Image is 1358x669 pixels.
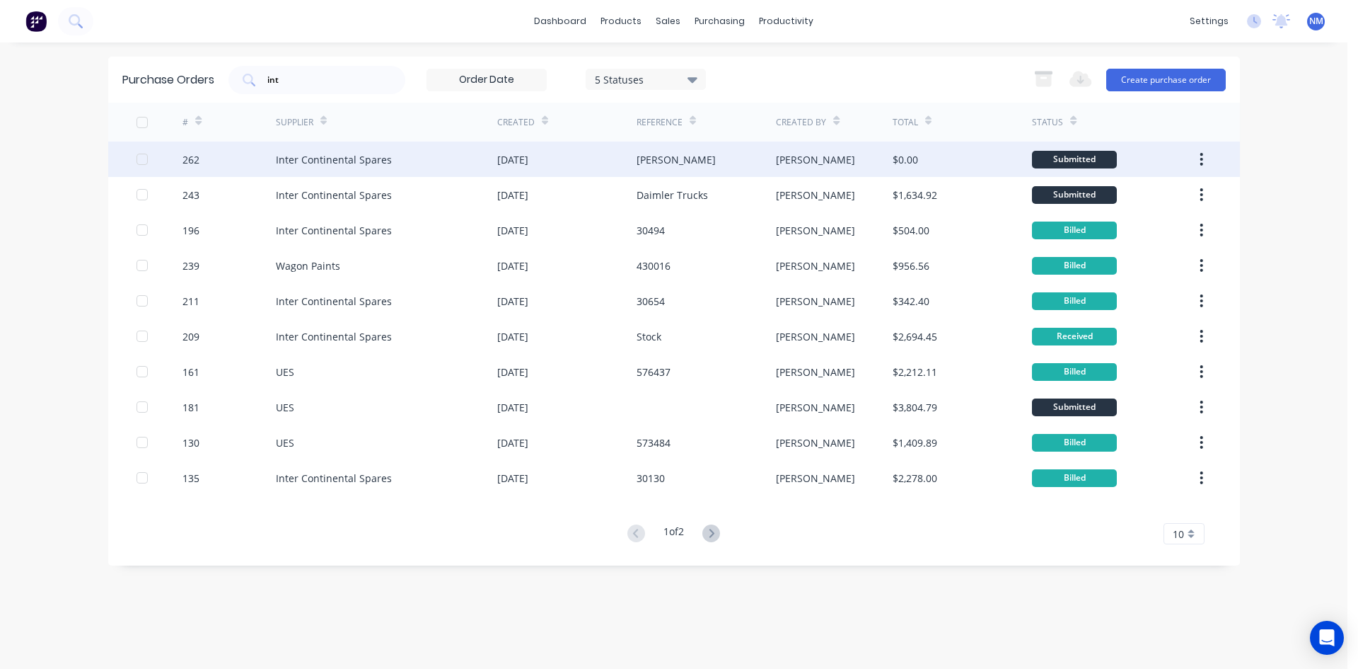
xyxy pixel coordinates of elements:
div: Daimler Trucks [637,188,708,202]
div: [PERSON_NAME] [776,329,855,344]
div: [PERSON_NAME] [776,294,855,309]
div: [DATE] [497,223,528,238]
div: # [182,116,188,129]
div: sales [649,11,687,32]
div: 239 [182,258,199,273]
div: Submitted [1032,186,1117,204]
img: Factory [25,11,47,32]
div: purchasing [687,11,752,32]
div: Purchase Orders [122,72,214,88]
div: 161 [182,365,199,379]
div: [DATE] [497,294,528,309]
div: Submitted [1032,151,1117,168]
div: Billed [1032,434,1117,452]
div: [PERSON_NAME] [637,152,716,167]
div: 576437 [637,365,671,379]
div: [DATE] [497,435,528,450]
div: settings [1183,11,1236,32]
div: Reference [637,116,683,129]
div: UES [276,435,294,450]
div: productivity [752,11,820,32]
div: Billed [1032,292,1117,310]
div: Billed [1032,469,1117,487]
div: [PERSON_NAME] [776,188,855,202]
div: [DATE] [497,258,528,273]
div: $504.00 [893,223,929,238]
div: [DATE] [497,188,528,202]
div: $956.56 [893,258,929,273]
div: Created [497,116,535,129]
div: [PERSON_NAME] [776,400,855,415]
div: UES [276,365,294,379]
input: Search purchase orders... [266,73,383,87]
div: Supplier [276,116,313,129]
div: $2,278.00 [893,471,937,486]
div: [PERSON_NAME] [776,152,855,167]
div: [DATE] [497,152,528,167]
div: Total [893,116,918,129]
div: Submitted [1032,399,1117,416]
div: Billed [1032,257,1117,275]
a: dashboard [527,11,593,32]
div: [PERSON_NAME] [776,365,855,379]
div: Stock [637,329,661,344]
div: products [593,11,649,32]
div: [DATE] [497,400,528,415]
div: Inter Continental Spares [276,223,392,238]
div: 262 [182,152,199,167]
div: 1 of 2 [663,524,684,544]
div: Inter Continental Spares [276,329,392,344]
div: 5 Statuses [595,72,696,86]
div: $2,212.11 [893,365,937,379]
div: 135 [182,471,199,486]
div: Billed [1032,222,1117,239]
div: Billed [1032,363,1117,381]
div: [DATE] [497,329,528,344]
div: [DATE] [497,365,528,379]
div: 30494 [637,223,665,238]
div: Received [1032,328,1117,345]
div: $3,804.79 [893,400,937,415]
span: NM [1309,15,1323,28]
div: [DATE] [497,471,528,486]
input: Order Date [427,69,546,91]
div: 430016 [637,258,671,273]
div: $1,634.92 [893,188,937,202]
div: 211 [182,294,199,309]
div: [PERSON_NAME] [776,435,855,450]
div: 573484 [637,435,671,450]
span: 10 [1173,527,1184,542]
div: Created By [776,116,826,129]
button: Create purchase order [1106,69,1226,91]
div: Inter Continental Spares [276,188,392,202]
div: Inter Continental Spares [276,294,392,309]
div: UES [276,400,294,415]
div: $0.00 [893,152,918,167]
div: [PERSON_NAME] [776,223,855,238]
div: [PERSON_NAME] [776,258,855,273]
div: Inter Continental Spares [276,152,392,167]
div: Inter Continental Spares [276,471,392,486]
div: 130 [182,435,199,450]
div: Status [1032,116,1063,129]
div: $1,409.89 [893,435,937,450]
div: 243 [182,188,199,202]
div: Wagon Paints [276,258,340,273]
div: $342.40 [893,294,929,309]
div: 196 [182,223,199,238]
div: 30654 [637,294,665,309]
div: [PERSON_NAME] [776,471,855,486]
div: $2,694.45 [893,329,937,344]
div: Open Intercom Messenger [1310,621,1344,655]
div: 30130 [637,471,665,486]
div: 181 [182,400,199,415]
div: 209 [182,329,199,344]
